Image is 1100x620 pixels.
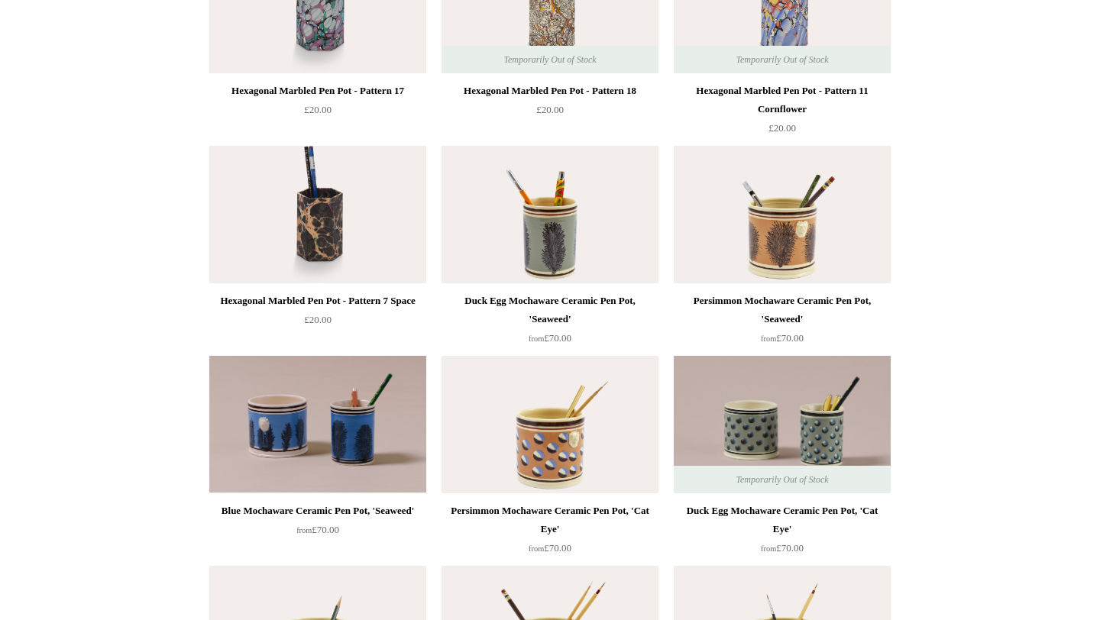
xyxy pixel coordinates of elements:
img: Duck Egg Mochaware Ceramic Pen Pot, 'Seaweed' [442,146,658,283]
div: Hexagonal Marbled Pen Pot - Pattern 18 [445,82,655,100]
span: £70.00 [529,542,571,554]
span: £20.00 [304,314,332,325]
span: £20.00 [768,122,796,134]
div: Persimmon Mochaware Ceramic Pen Pot, 'Seaweed' [678,292,887,328]
div: Hexagonal Marbled Pen Pot - Pattern 17 [213,82,422,100]
img: Persimmon Mochaware Ceramic Pen Pot, 'Cat Eye' [442,356,658,493]
a: Duck Egg Mochaware Ceramic Pen Pot, 'Seaweed' Duck Egg Mochaware Ceramic Pen Pot, 'Seaweed' [442,146,658,283]
div: Duck Egg Mochaware Ceramic Pen Pot, 'Cat Eye' [678,502,887,538]
span: £70.00 [761,542,804,554]
span: from [529,544,544,553]
span: £70.00 [761,332,804,344]
a: Hexagonal Marbled Pen Pot - Pattern 18 £20.00 [442,82,658,144]
div: Duck Egg Mochaware Ceramic Pen Pot, 'Seaweed' [445,292,655,328]
a: Persimmon Mochaware Ceramic Pen Pot, 'Cat Eye' from£70.00 [442,502,658,564]
div: Hexagonal Marbled Pen Pot - Pattern 7 Space [213,292,422,310]
img: Persimmon Mochaware Ceramic Pen Pot, 'Seaweed' [674,146,891,283]
a: Blue Mochaware Ceramic Pen Pot, 'Seaweed' from£70.00 [209,502,426,564]
a: Duck Egg Mochaware Ceramic Pen Pot, 'Seaweed' from£70.00 [442,292,658,354]
span: £70.00 [296,524,339,535]
a: Duck Egg Mochaware Ceramic Pen Pot, 'Cat Eye' from£70.00 [674,502,891,564]
span: from [761,334,776,343]
span: Temporarily Out of Stock [720,466,843,493]
span: from [296,526,312,534]
span: from [761,544,776,553]
span: Temporarily Out of Stock [720,46,843,73]
span: £70.00 [529,332,571,344]
img: Blue Mochaware Ceramic Pen Pot, 'Seaweed' [209,356,426,493]
a: Blue Mochaware Ceramic Pen Pot, 'Seaweed' Blue Mochaware Ceramic Pen Pot, 'Seaweed' [209,356,426,493]
a: Hexagonal Marbled Pen Pot - Pattern 11 Cornflower £20.00 [674,82,891,144]
span: £20.00 [536,104,564,115]
div: Blue Mochaware Ceramic Pen Pot, 'Seaweed' [213,502,422,520]
img: Duck Egg Mochaware Ceramic Pen Pot, 'Cat Eye' [674,356,891,493]
span: from [529,334,544,343]
a: Hexagonal Marbled Pen Pot - Pattern 7 Space Hexagonal Marbled Pen Pot - Pattern 7 Space [209,146,426,283]
img: Hexagonal Marbled Pen Pot - Pattern 7 Space [209,146,426,283]
a: Hexagonal Marbled Pen Pot - Pattern 7 Space £20.00 [209,292,426,354]
div: Hexagonal Marbled Pen Pot - Pattern 11 Cornflower [678,82,887,118]
a: Persimmon Mochaware Ceramic Pen Pot, 'Seaweed' Persimmon Mochaware Ceramic Pen Pot, 'Seaweed' [674,146,891,283]
a: Persimmon Mochaware Ceramic Pen Pot, 'Cat Eye' Persimmon Mochaware Ceramic Pen Pot, 'Cat Eye' [442,356,658,493]
a: Duck Egg Mochaware Ceramic Pen Pot, 'Cat Eye' Duck Egg Mochaware Ceramic Pen Pot, 'Cat Eye' Tempo... [674,356,891,493]
div: Persimmon Mochaware Ceramic Pen Pot, 'Cat Eye' [445,502,655,538]
a: Persimmon Mochaware Ceramic Pen Pot, 'Seaweed' from£70.00 [674,292,891,354]
span: Temporarily Out of Stock [488,46,611,73]
a: Hexagonal Marbled Pen Pot - Pattern 17 £20.00 [209,82,426,144]
span: £20.00 [304,104,332,115]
